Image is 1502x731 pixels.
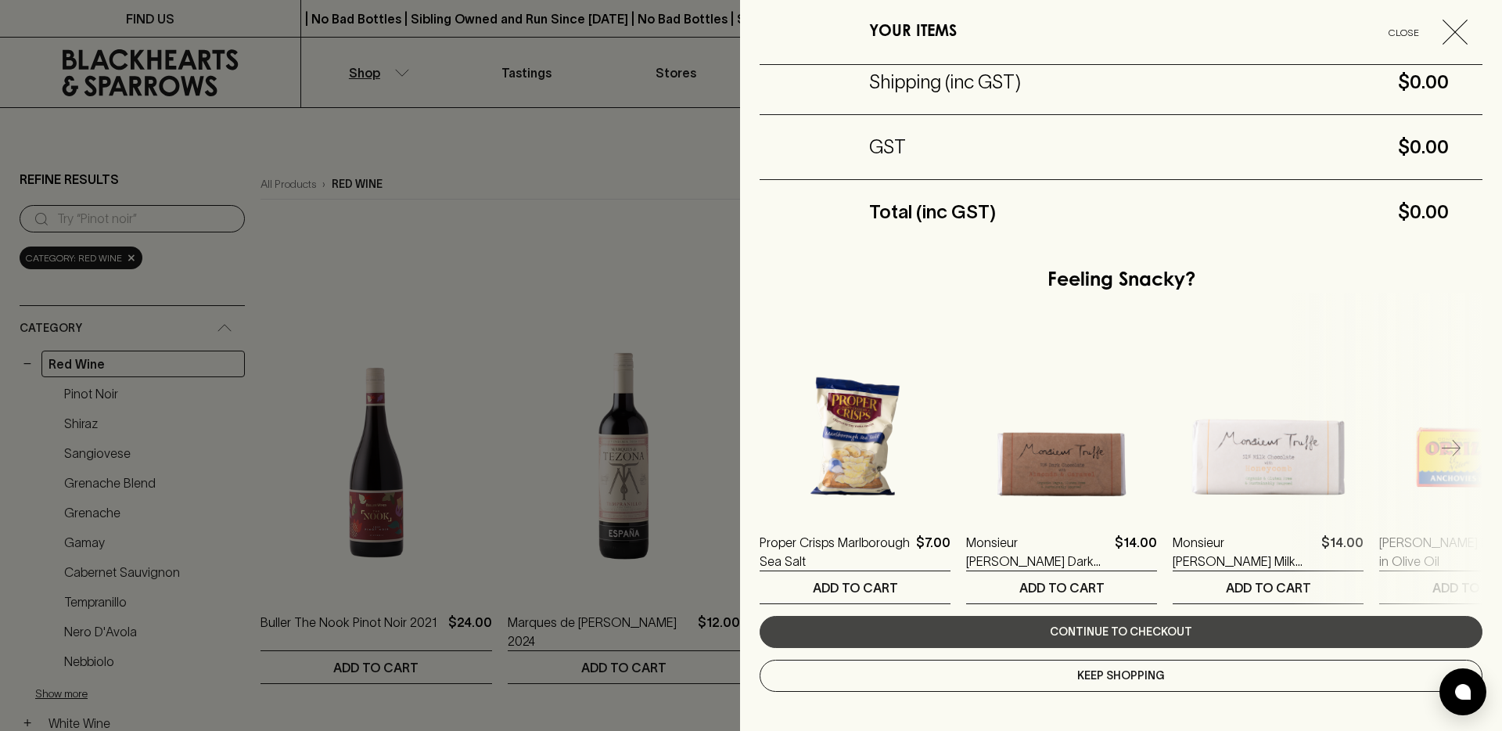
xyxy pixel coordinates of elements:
[869,70,1021,95] h5: Shipping (inc GST)
[760,660,1482,692] button: Keep Shopping
[1173,327,1364,518] img: Monsieur Truffe Milk Chocolate With Honeycomb Bar
[1455,684,1471,700] img: bubble-icon
[966,571,1157,603] button: ADD TO CART
[1371,20,1480,45] button: Close
[1371,24,1436,41] span: Close
[869,200,996,225] h5: Total (inc GST)
[966,327,1157,518] img: Monsieur Truffe Dark Chocolate with Almonds & Caramel
[1173,571,1364,603] button: ADD TO CART
[1115,533,1157,571] p: $14.00
[966,533,1109,571] a: Monsieur [PERSON_NAME] Dark Chocolate with Almonds & Caramel
[760,533,910,571] a: Proper Crisps Marlborough Sea Salt
[1321,533,1364,571] p: $14.00
[869,135,906,160] h5: GST
[760,571,950,603] button: ADD TO CART
[996,200,1449,225] h5: $0.00
[760,327,950,518] img: Proper Crisps Marlborough Sea Salt
[869,20,957,45] h6: YOUR ITEMS
[916,533,950,571] p: $7.00
[1047,268,1195,293] h5: Feeling Snacky?
[1226,578,1311,597] p: ADD TO CART
[1021,70,1449,95] h5: $0.00
[1173,533,1315,571] a: Monsieur [PERSON_NAME] Milk Chocolate With Honeycomb Bar
[906,135,1449,160] h5: $0.00
[1019,578,1105,597] p: ADD TO CART
[813,578,898,597] p: ADD TO CART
